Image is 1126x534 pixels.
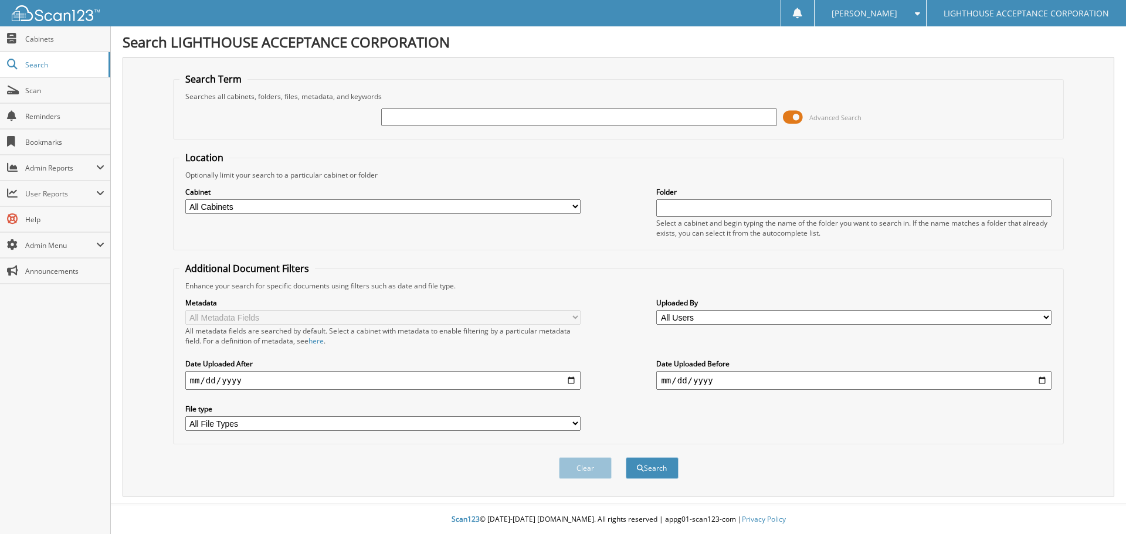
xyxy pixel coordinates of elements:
[179,281,1058,291] div: Enhance your search for specific documents using filters such as date and file type.
[25,60,103,70] span: Search
[179,73,247,86] legend: Search Term
[111,505,1126,534] div: © [DATE]-[DATE] [DOMAIN_NAME]. All rights reserved | appg01-scan123-com |
[185,187,581,197] label: Cabinet
[25,111,104,121] span: Reminders
[179,91,1058,101] div: Searches all cabinets, folders, files, metadata, and keywords
[185,404,581,414] label: File type
[25,240,96,250] span: Admin Menu
[123,32,1114,52] h1: Search LIGHTHOUSE ACCEPTANCE CORPORATION
[452,514,480,524] span: Scan123
[626,457,679,479] button: Search
[656,371,1052,390] input: end
[559,457,612,479] button: Clear
[656,218,1052,238] div: Select a cabinet and begin typing the name of the folder you want to search in. If the name match...
[25,215,104,225] span: Help
[944,10,1109,17] span: LIGHTHOUSE ACCEPTANCE CORPORATION
[25,189,96,199] span: User Reports
[25,163,96,173] span: Admin Reports
[185,326,581,346] div: All metadata fields are searched by default. Select a cabinet with metadata to enable filtering b...
[185,359,581,369] label: Date Uploaded After
[25,34,104,44] span: Cabinets
[185,298,581,308] label: Metadata
[179,262,315,275] legend: Additional Document Filters
[308,336,324,346] a: here
[832,10,897,17] span: [PERSON_NAME]
[656,187,1052,197] label: Folder
[656,359,1052,369] label: Date Uploaded Before
[25,266,104,276] span: Announcements
[179,151,229,164] legend: Location
[809,113,862,122] span: Advanced Search
[656,298,1052,308] label: Uploaded By
[25,137,104,147] span: Bookmarks
[179,170,1058,180] div: Optionally limit your search to a particular cabinet or folder
[25,86,104,96] span: Scan
[12,5,100,21] img: scan123-logo-white.svg
[185,371,581,390] input: start
[742,514,786,524] a: Privacy Policy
